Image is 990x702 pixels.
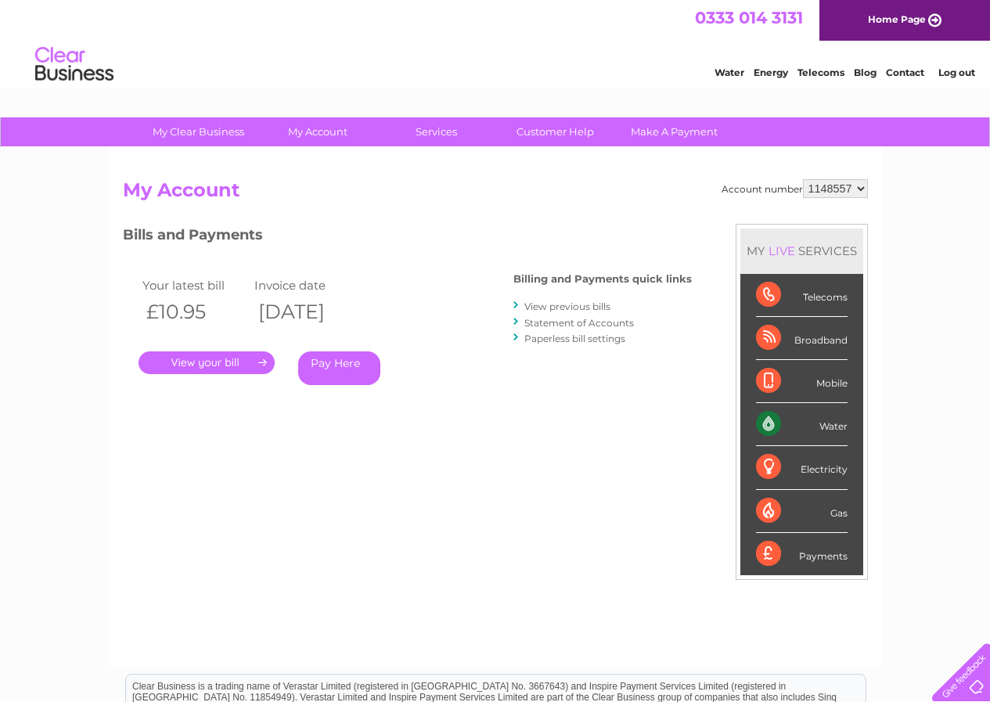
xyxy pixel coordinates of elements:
div: Electricity [756,446,848,489]
a: Blog [854,67,877,78]
th: £10.95 [139,296,251,328]
a: Services [372,117,501,146]
a: Telecoms [797,67,844,78]
div: Clear Business is a trading name of Verastar Limited (registered in [GEOGRAPHIC_DATA] No. 3667643... [126,9,866,76]
a: Pay Here [298,351,380,385]
a: Energy [754,67,788,78]
div: Mobile [756,360,848,403]
a: Water [715,67,744,78]
h4: Billing and Payments quick links [513,273,692,285]
th: [DATE] [250,296,363,328]
div: LIVE [765,243,798,258]
div: Account number [722,179,868,198]
a: Make A Payment [610,117,739,146]
a: Customer Help [491,117,620,146]
div: Water [756,403,848,446]
a: . [139,351,275,374]
a: Statement of Accounts [524,317,634,329]
a: My Account [253,117,382,146]
a: 0333 014 3131 [695,8,803,27]
a: Log out [938,67,975,78]
div: Gas [756,490,848,533]
a: View previous bills [524,301,610,312]
h2: My Account [123,179,868,209]
td: Your latest bill [139,275,251,296]
div: Payments [756,533,848,575]
div: Telecoms [756,274,848,317]
div: Broadband [756,317,848,360]
img: logo.png [34,41,114,88]
td: Invoice date [250,275,363,296]
a: Paperless bill settings [524,333,625,344]
div: MY SERVICES [740,229,863,273]
h3: Bills and Payments [123,224,692,251]
a: My Clear Business [134,117,263,146]
a: Contact [886,67,924,78]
